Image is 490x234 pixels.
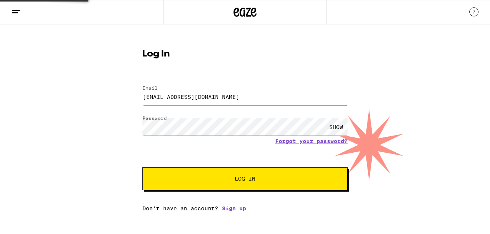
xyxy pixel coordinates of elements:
label: Email [142,86,158,90]
span: Hi. Need any help? [5,5,55,11]
input: Email [142,88,348,105]
h1: Log In [142,50,348,59]
a: Forgot your password? [275,138,348,144]
div: Don't have an account? [142,205,348,211]
label: Password [142,116,167,121]
a: Sign up [222,205,246,211]
span: Log In [235,176,255,181]
button: Log In [142,167,348,190]
div: SHOW [325,118,348,136]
